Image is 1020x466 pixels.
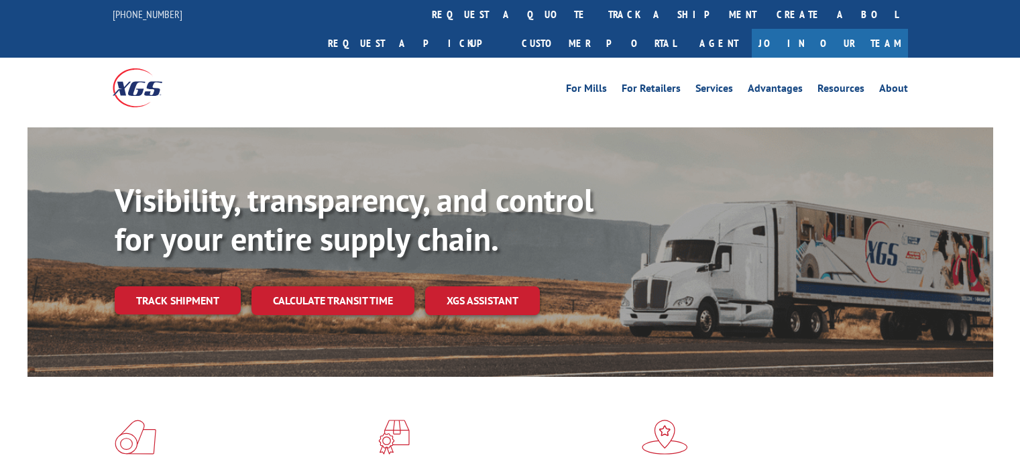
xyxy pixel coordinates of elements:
[512,29,686,58] a: Customer Portal
[695,83,733,98] a: Services
[115,286,241,314] a: Track shipment
[115,420,156,455] img: xgs-icon-total-supply-chain-intelligence-red
[686,29,752,58] a: Agent
[113,7,182,21] a: [PHONE_NUMBER]
[748,83,803,98] a: Advantages
[622,83,681,98] a: For Retailers
[378,420,410,455] img: xgs-icon-focused-on-flooring-red
[115,179,593,259] b: Visibility, transparency, and control for your entire supply chain.
[642,420,688,455] img: xgs-icon-flagship-distribution-model-red
[318,29,512,58] a: Request a pickup
[251,286,414,315] a: Calculate transit time
[425,286,540,315] a: XGS ASSISTANT
[566,83,607,98] a: For Mills
[817,83,864,98] a: Resources
[752,29,908,58] a: Join Our Team
[879,83,908,98] a: About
